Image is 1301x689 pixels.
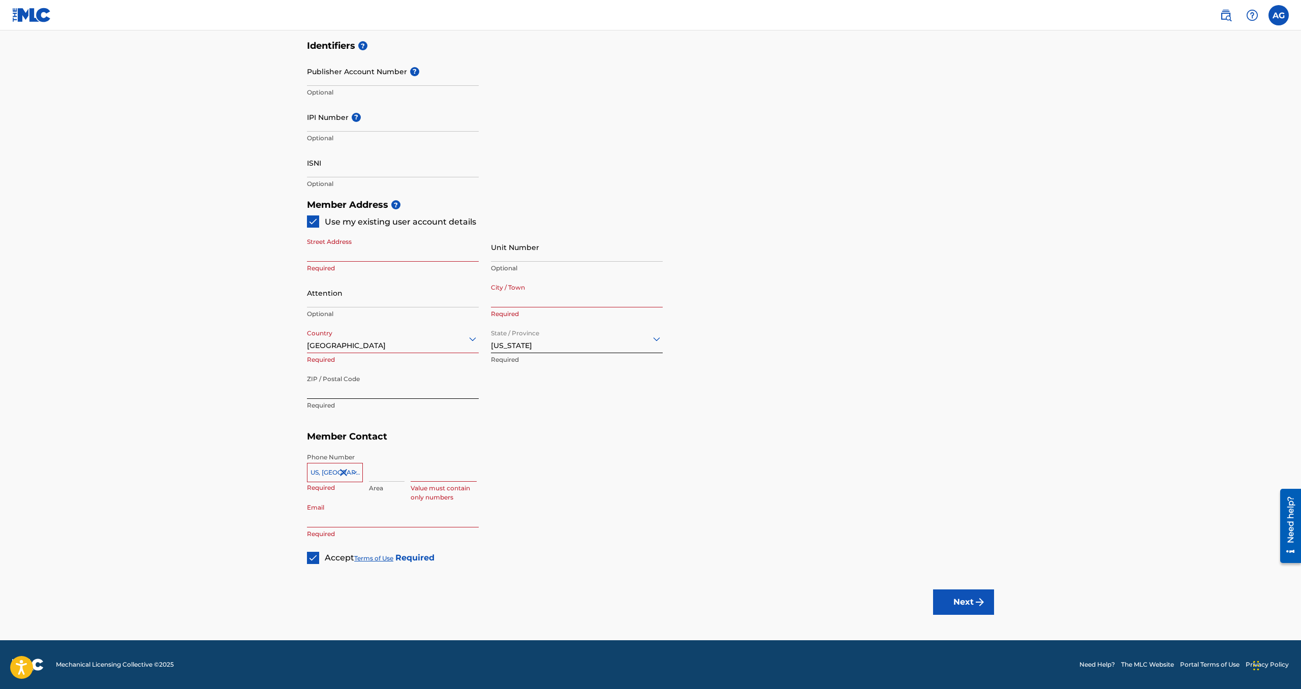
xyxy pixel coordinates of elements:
[1273,484,1301,568] iframe: Resource Center
[308,216,318,227] img: checkbox
[1246,9,1258,21] img: help
[352,113,361,122] span: ?
[354,554,393,562] a: Terms of Use
[307,483,363,492] p: Required
[1253,650,1259,681] div: Drag
[391,200,400,209] span: ?
[307,88,479,97] p: Optional
[974,596,986,608] img: f7272a7cc735f4ea7f67.svg
[491,355,663,364] p: Required
[307,309,479,319] p: Optional
[1250,640,1301,689] iframe: Chat Widget
[325,217,476,227] span: Use my existing user account details
[307,529,479,539] p: Required
[491,326,663,351] div: [US_STATE]
[1121,660,1174,669] a: The MLC Website
[1246,660,1289,669] a: Privacy Policy
[307,426,994,448] h5: Member Contact
[491,323,539,338] label: State / Province
[410,67,419,76] span: ?
[307,323,332,338] label: Country
[369,484,405,493] p: Area
[325,553,354,562] span: Accept
[491,264,663,273] p: Optional
[307,326,479,351] div: [GEOGRAPHIC_DATA]
[395,553,435,562] strong: Required
[411,484,477,502] p: Value must contain only numbers
[307,355,479,364] p: Required
[491,309,663,319] p: Required
[56,660,174,669] span: Mechanical Licensing Collective © 2025
[1180,660,1240,669] a: Portal Terms of Use
[358,41,367,50] span: ?
[12,659,44,671] img: logo
[1079,660,1115,669] a: Need Help?
[307,35,994,57] h5: Identifiers
[1242,5,1262,25] div: Help
[307,264,479,273] p: Required
[933,589,994,615] button: Next
[1220,9,1232,21] img: search
[1216,5,1236,25] a: Public Search
[307,401,479,410] p: Required
[307,134,479,143] p: Optional
[1268,5,1289,25] div: User Menu
[12,8,51,22] img: MLC Logo
[307,179,479,189] p: Optional
[307,194,994,216] h5: Member Address
[308,553,318,563] img: checkbox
